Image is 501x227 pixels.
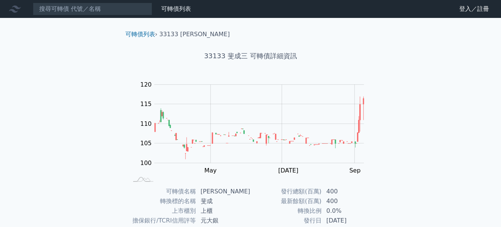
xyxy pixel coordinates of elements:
td: 上市櫃別 [128,206,196,216]
td: [DATE] [322,216,373,226]
td: 上櫃 [196,206,251,216]
a: 可轉債列表 [125,31,155,38]
td: 擔保銀行/TCRI信用評等 [128,216,196,226]
h1: 33133 斐成三 可轉債詳細資訊 [119,51,382,61]
td: 轉換比例 [251,206,322,216]
a: 登入／註冊 [453,3,495,15]
td: 400 [322,196,373,206]
g: Chart [137,81,375,174]
li: 33133 [PERSON_NAME] [159,30,230,39]
tspan: 115 [140,100,152,108]
td: 0.0% [322,206,373,216]
td: 發行總額(百萬) [251,187,322,196]
g: Series [154,97,364,159]
td: 最新餘額(百萬) [251,196,322,206]
input: 搜尋可轉債 代號／名稱 [33,3,152,15]
tspan: [DATE] [278,167,298,174]
td: 發行日 [251,216,322,226]
tspan: 110 [140,120,152,127]
tspan: 100 [140,159,152,167]
tspan: May [204,167,217,174]
tspan: 105 [140,140,152,147]
tspan: Sep [349,167,360,174]
tspan: 120 [140,81,152,88]
td: 斐成 [196,196,251,206]
td: 可轉債名稱 [128,187,196,196]
li: › [125,30,157,39]
td: 400 [322,187,373,196]
td: 元大銀 [196,216,251,226]
td: [PERSON_NAME] [196,187,251,196]
a: 可轉債列表 [161,5,191,12]
td: 轉換標的名稱 [128,196,196,206]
